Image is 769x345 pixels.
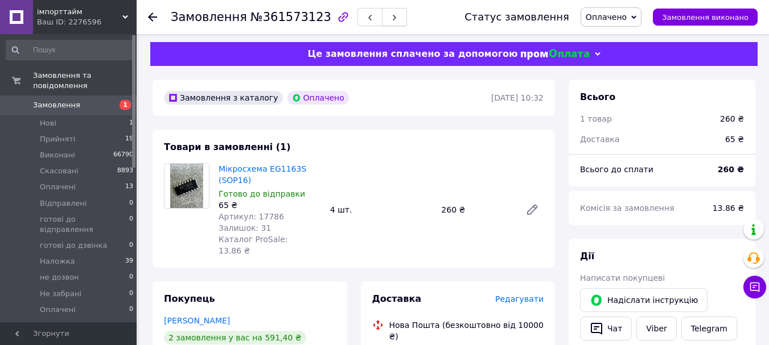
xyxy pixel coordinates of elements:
span: чекають оплату [40,321,102,331]
span: Замовлення виконано [662,13,749,22]
span: 0 [129,214,133,235]
div: 65 ₴ [219,199,321,211]
span: готові до дзвінка [40,240,107,251]
span: 13.86 ₴ [713,203,744,213]
span: Покупець [164,293,215,304]
a: [PERSON_NAME] [164,316,230,325]
a: Редагувати [521,198,544,221]
span: 0 [129,305,133,315]
img: evopay logo [521,49,589,60]
span: Доставка [580,135,619,144]
span: 1 [129,118,133,128]
div: Статус замовлення [464,11,569,23]
span: імпорттайм [37,7,122,17]
div: Оплачено [287,91,349,105]
span: Відправлені [40,198,87,209]
span: Товари в замовленні (1) [164,142,291,152]
span: не дозвон [40,272,79,282]
span: Оплачено [586,13,627,22]
span: Прийняті [40,134,75,144]
span: Виконані [40,150,75,160]
span: 0 [129,272,133,282]
a: Telegram [681,317,737,340]
input: Пошук [6,40,134,60]
span: №361573123 [250,10,331,24]
span: Артикул: 17786 [219,212,284,221]
a: Viber [636,317,676,340]
div: 260 ₴ [720,113,744,124]
div: 2 замовлення у вас на 591,40 ₴ [164,331,306,344]
div: 65 ₴ [718,127,751,152]
span: Скасовані [40,166,79,176]
span: 1 товар [580,114,612,123]
span: 0 [129,240,133,251]
span: 1 [120,100,131,110]
a: Мікросхема EG1163S (SOP16) [219,164,306,185]
span: 0 [129,289,133,299]
div: 4 шт. [326,202,437,218]
span: Оплачені [40,305,76,315]
span: 0 [129,321,133,331]
span: 0 [129,198,133,209]
span: Оплачені [40,182,76,192]
button: Чат [580,317,632,340]
span: Замовлення [33,100,80,110]
span: Це замовлення сплачено за допомогою [307,48,517,59]
div: Ваш ID: 2276596 [37,17,137,27]
span: 19 [125,134,133,144]
div: Замовлення з каталогу [164,91,283,105]
button: Замовлення виконано [653,9,758,26]
span: Не забрані [40,289,81,299]
span: Дії [580,251,594,261]
span: Всього [580,92,615,102]
span: Всього до сплати [580,165,653,174]
span: Замовлення [171,10,247,24]
span: Залишок: 31 [219,223,271,232]
img: Мікросхема EG1163S (SOP16) [170,164,204,208]
span: 8893 [117,166,133,176]
span: Доставка [372,293,422,304]
span: 39 [125,256,133,267]
span: Редагувати [495,294,544,304]
span: Наложка [40,256,75,267]
b: 260 ₴ [718,165,744,174]
button: Надіслати інструкцію [580,288,708,312]
div: Нова Пошта (безкоштовно від 10000 ₴) [386,319,547,342]
span: Каталог ProSale: 13.86 ₴ [219,235,287,255]
span: Готово до відправки [219,189,305,198]
time: [DATE] 10:32 [491,93,544,102]
span: 13 [125,182,133,192]
button: Чат з покупцем [743,276,766,298]
div: 260 ₴ [437,202,516,218]
span: Комісія за замовлення [580,203,675,213]
span: готові до відправлення [40,214,129,235]
div: Повернутися назад [148,11,157,23]
span: Нові [40,118,56,128]
span: 66790 [113,150,133,160]
span: Замовлення та повідомлення [33,70,137,91]
span: Написати покупцеві [580,273,665,282]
